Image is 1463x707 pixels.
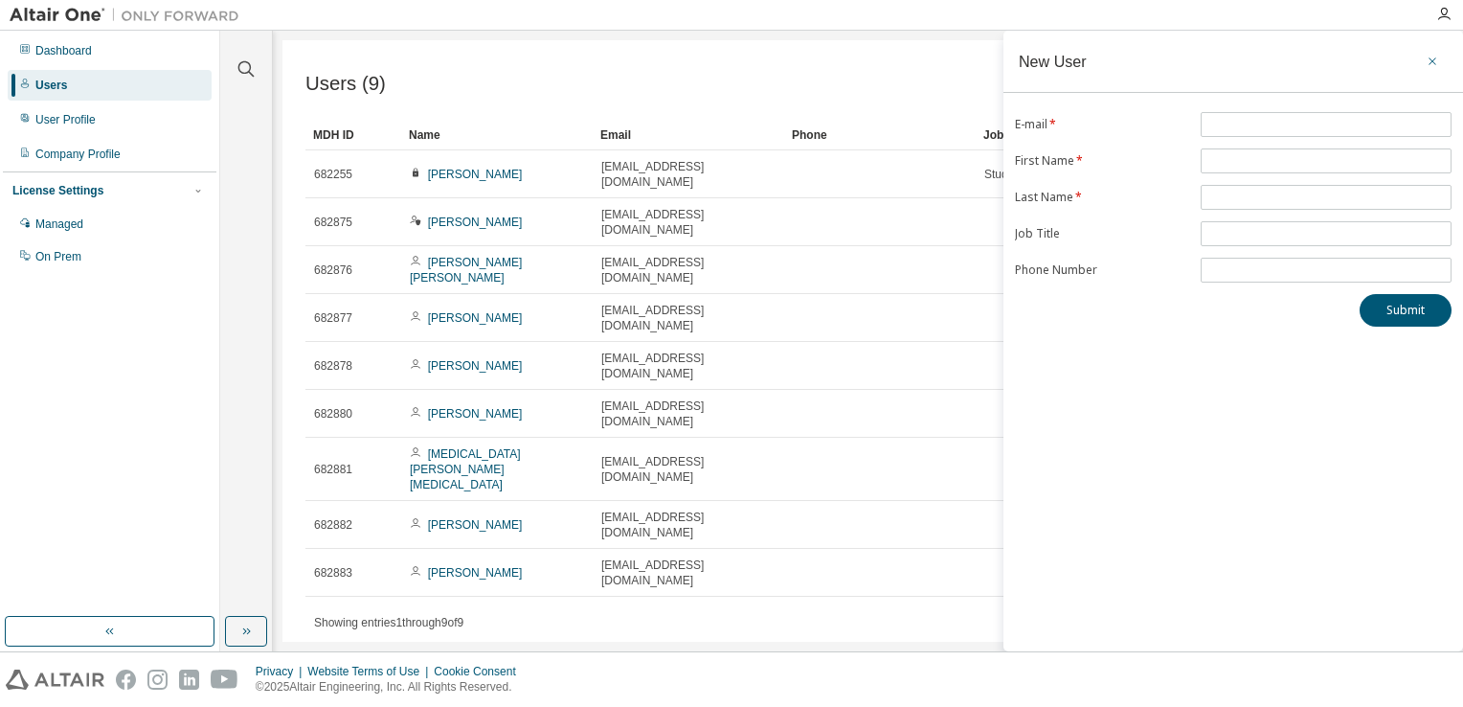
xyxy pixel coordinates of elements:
span: [EMAIL_ADDRESS][DOMAIN_NAME] [601,454,776,485]
span: 682877 [314,310,352,326]
div: Email [600,120,777,150]
a: [PERSON_NAME] [428,168,523,181]
span: Users (9) [305,73,386,95]
span: 682881 [314,462,352,477]
span: [EMAIL_ADDRESS][DOMAIN_NAME] [601,303,776,333]
div: User Profile [35,112,96,127]
div: Users [35,78,67,93]
span: 682880 [314,406,352,422]
p: © 2025 Altair Engineering, Inc. All Rights Reserved. [256,679,528,696]
span: [EMAIL_ADDRESS][DOMAIN_NAME] [601,255,776,285]
label: Last Name [1015,190,1189,205]
a: [PERSON_NAME] [428,518,523,532]
label: Phone Number [1015,262,1189,278]
span: [EMAIL_ADDRESS][DOMAIN_NAME] [601,159,776,190]
img: Altair One [10,6,249,25]
img: facebook.svg [116,670,136,690]
div: Dashboard [35,43,92,58]
span: Showing entries 1 through 9 of 9 [314,616,463,629]
span: [EMAIL_ADDRESS][DOMAIN_NAME] [601,399,776,429]
label: First Name [1015,153,1189,169]
div: New User [1019,54,1087,69]
span: 682882 [314,517,352,533]
span: 682878 [314,358,352,374]
div: Job Title [983,120,1159,150]
span: Student [984,167,1024,182]
img: linkedin.svg [179,670,199,690]
span: 682875 [314,215,352,230]
div: License Settings [12,183,103,198]
a: [PERSON_NAME] [428,566,523,580]
a: [PERSON_NAME] [428,359,523,373]
span: [EMAIL_ADDRESS][DOMAIN_NAME] [601,207,776,238]
span: [EMAIL_ADDRESS][DOMAIN_NAME] [601,351,776,381]
img: instagram.svg [147,670,168,690]
a: [PERSON_NAME] [428,311,523,325]
span: 682255 [314,167,352,182]
div: On Prem [35,249,81,264]
div: Phone [792,120,968,150]
img: youtube.svg [211,670,238,690]
div: Name [409,120,585,150]
a: [PERSON_NAME] [428,216,523,229]
label: Job Title [1015,226,1189,241]
span: [EMAIL_ADDRESS][DOMAIN_NAME] [601,510,776,540]
div: MDH ID [313,120,394,150]
span: 682876 [314,262,352,278]
div: Company Profile [35,147,121,162]
div: Website Terms of Use [307,664,434,679]
button: Submit [1360,294,1452,327]
label: E-mail [1015,117,1189,132]
span: 682883 [314,565,352,581]
div: Privacy [256,664,307,679]
a: [PERSON_NAME] [PERSON_NAME] [410,256,522,285]
img: altair_logo.svg [6,670,104,690]
a: [PERSON_NAME] [428,407,523,421]
span: [EMAIL_ADDRESS][DOMAIN_NAME] [601,558,776,588]
div: Managed [35,217,83,232]
a: [MEDICAL_DATA][PERSON_NAME][MEDICAL_DATA] [410,447,521,491]
div: Cookie Consent [434,664,527,679]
